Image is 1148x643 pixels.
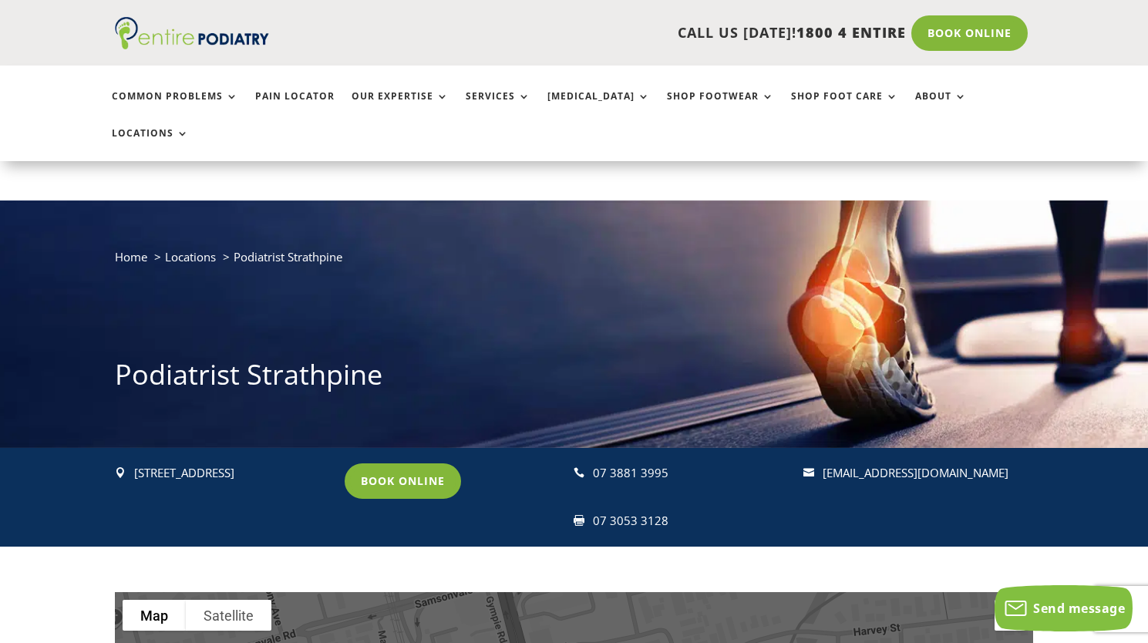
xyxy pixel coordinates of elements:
a: Locations [165,249,216,264]
a: Home [115,249,147,264]
button: Show street map [123,600,186,631]
a: [MEDICAL_DATA] [547,91,650,124]
a: Shop Footwear [667,91,774,124]
a: Common Problems [112,91,238,124]
a: Shop Foot Care [791,91,898,124]
span: 1800 4 ENTIRE [796,23,906,42]
p: [STREET_ADDRESS] [134,463,331,483]
a: Our Expertise [352,91,449,124]
nav: breadcrumb [115,247,1033,278]
button: Show satellite imagery [186,600,271,631]
h1: Podiatrist Strathpine [115,355,1033,402]
p: CALL US [DATE]! [327,23,906,43]
a: Book Online [911,15,1028,51]
span:  [574,467,584,478]
a: Pain Locator [255,91,335,124]
div: 07 3881 3995 [593,463,789,483]
a: Book Online [345,463,461,499]
span: Podiatrist Strathpine [234,249,342,264]
div: 07 3053 3128 [593,511,789,531]
span:  [574,515,584,526]
a: Services [466,91,530,124]
a: Locations [112,128,189,161]
span:  [115,467,126,478]
button: Send message [995,585,1133,631]
span: Send message [1033,600,1125,617]
span:  [803,467,814,478]
a: [EMAIL_ADDRESS][DOMAIN_NAME] [823,465,1008,480]
img: logo (1) [115,17,269,49]
a: About [915,91,967,124]
a: Entire Podiatry [115,37,269,52]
